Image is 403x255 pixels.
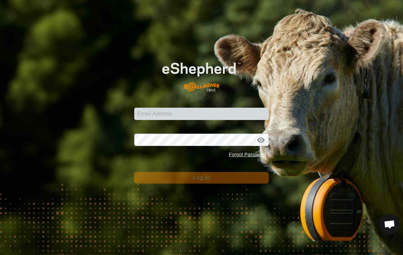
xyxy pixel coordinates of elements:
div: Open chat [379,214,400,234]
a: Forgot Password [229,152,266,157]
img: E-shepherd Logo [148,51,255,97]
button: Log In [134,172,268,184]
span: Log In [193,175,210,180]
input: Email Address [134,108,268,120]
